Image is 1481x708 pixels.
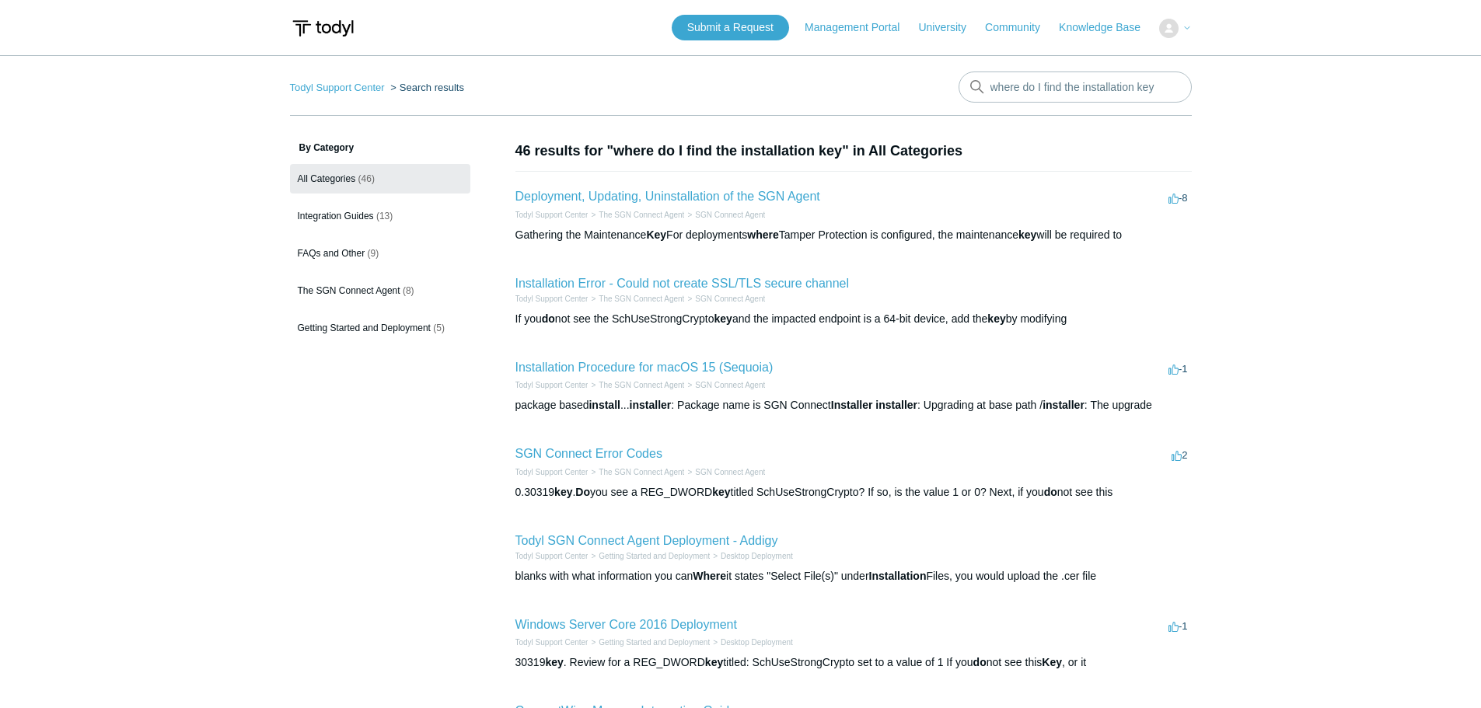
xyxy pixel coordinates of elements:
[554,486,572,498] em: key
[589,399,620,411] em: install
[869,570,927,582] em: Installation
[545,656,563,668] em: key
[805,19,915,36] a: Management Portal
[515,295,589,303] a: Todyl Support Center
[987,312,1005,325] em: key
[376,211,393,221] span: (13)
[515,361,774,374] a: Installation Procedure for macOS 15 (Sequoia)
[684,379,765,391] li: SGN Connect Agent
[290,164,470,194] a: All Categories (46)
[684,293,765,305] li: SGN Connect Agent
[515,397,1192,413] div: package based ... : Package name is SGN Connect : Upgrading at base path / : The upgrade
[599,552,710,560] a: Getting Started and Deployment
[985,19,1056,36] a: Community
[515,568,1192,584] div: blanks with what information you can it states "Select File(s)" under Files, you would upload the...
[575,486,590,498] em: Do
[515,209,589,221] li: Todyl Support Center
[515,618,737,631] a: Windows Server Core 2016 Deployment
[542,312,555,325] em: do
[695,211,765,219] a: SGN Connect Agent
[721,552,793,560] a: Desktop Deployment
[368,248,379,259] span: (9)
[515,638,589,647] a: Todyl Support Center
[1018,228,1036,241] em: key
[1059,19,1156,36] a: Knowledge Base
[515,311,1192,327] div: If you not see the SchUseStrongCrypto and the impacted endpoint is a 64-bit device, add the by mo...
[515,293,589,305] li: Todyl Support Center
[290,276,470,305] a: The SGN Connect Agent (8)
[515,379,589,391] li: Todyl Support Center
[433,323,445,333] span: (5)
[831,399,873,411] em: Installer
[290,82,388,93] li: Todyl Support Center
[298,285,400,296] span: The SGN Connect Agent
[290,239,470,268] a: FAQs and Other (9)
[515,550,589,562] li: Todyl Support Center
[693,570,726,582] em: Where
[290,313,470,343] a: Getting Started and Deployment (5)
[515,466,589,478] li: Todyl Support Center
[599,211,684,219] a: The SGN Connect Agent
[588,637,710,648] li: Getting Started and Deployment
[298,323,431,333] span: Getting Started and Deployment
[588,550,710,562] li: Getting Started and Deployment
[918,19,981,36] a: University
[515,637,589,648] li: Todyl Support Center
[290,201,470,231] a: Integration Guides (13)
[599,381,684,389] a: The SGN Connect Agent
[515,381,589,389] a: Todyl Support Center
[695,468,765,476] a: SGN Connect Agent
[515,141,1192,162] h1: 46 results for "where do I find the installation key" in All Categories
[705,656,723,668] em: key
[973,656,987,668] em: do
[695,381,765,389] a: SGN Connect Agent
[588,379,684,391] li: The SGN Connect Agent
[695,295,765,303] a: SGN Connect Agent
[588,293,684,305] li: The SGN Connect Agent
[646,228,666,241] em: Key
[387,82,464,93] li: Search results
[298,211,374,221] span: Integration Guides
[588,209,684,221] li: The SGN Connect Agent
[515,484,1192,500] div: 0.30319 . you see a REG_DWORD titled SchUseStrongCrypto? If so, is the value 1 or 0? Next, if you...
[721,638,793,647] a: Desktop Deployment
[588,466,684,478] li: The SGN Connect Agent
[515,277,850,290] a: Installation Error - Could not create SSL/TLS secure channel
[630,399,672,411] em: installer
[875,399,917,411] em: installer
[747,228,778,241] em: where
[959,71,1192,103] input: Search
[515,227,1192,243] div: Gathering the Maintenance For deployments Tamper Protection is configured, the maintenance will b...
[290,82,385,93] a: Todyl Support Center
[710,550,793,562] li: Desktop Deployment
[684,209,765,221] li: SGN Connect Agent
[1172,449,1187,461] span: 2
[712,486,730,498] em: key
[515,654,1192,671] div: 30319 . Review for a REG_DWORD titled: SchUseStrongCrypto set to a value of 1 If you not see this...
[599,295,684,303] a: The SGN Connect Agent
[515,190,820,203] a: Deployment, Updating, Uninstallation of the SGN Agent
[1168,620,1188,632] span: -1
[599,468,684,476] a: The SGN Connect Agent
[298,173,356,184] span: All Categories
[515,552,589,560] a: Todyl Support Center
[1168,363,1188,375] span: -1
[290,14,356,43] img: Todyl Support Center Help Center home page
[298,248,365,259] span: FAQs and Other
[515,447,662,460] a: SGN Connect Error Codes
[515,468,589,476] a: Todyl Support Center
[714,312,732,325] em: key
[684,466,765,478] li: SGN Connect Agent
[1042,656,1062,668] em: Key
[515,534,778,547] a: Todyl SGN Connect Agent Deployment - Addigy
[1044,486,1057,498] em: do
[403,285,414,296] span: (8)
[515,211,589,219] a: Todyl Support Center
[1168,192,1188,204] span: -8
[672,15,789,40] a: Submit a Request
[1043,399,1085,411] em: installer
[710,637,793,648] li: Desktop Deployment
[290,141,470,155] h3: By Category
[358,173,375,184] span: (46)
[599,638,710,647] a: Getting Started and Deployment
